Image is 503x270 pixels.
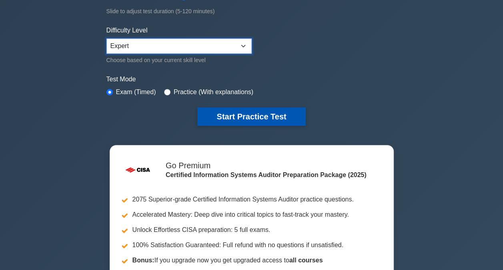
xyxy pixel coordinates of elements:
[106,75,397,84] label: Test Mode
[106,6,397,16] div: Slide to adjust test duration (5-120 minutes)
[106,55,252,65] div: Choose based on your current skill level
[197,107,305,126] button: Start Practice Test
[116,87,156,97] label: Exam (Timed)
[106,26,148,35] label: Difficulty Level
[174,87,253,97] label: Practice (With explanations)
